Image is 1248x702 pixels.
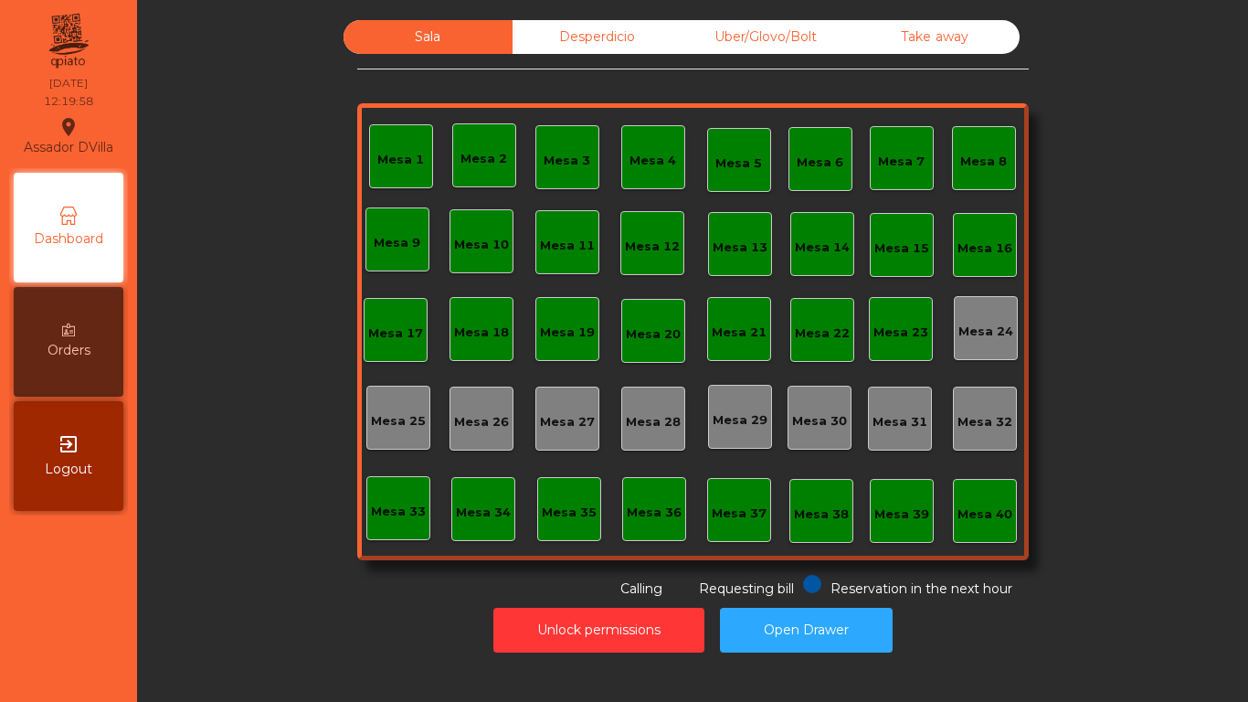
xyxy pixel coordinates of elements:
div: Mesa 32 [957,413,1012,431]
div: Mesa 21 [712,324,767,342]
div: Mesa 36 [627,504,682,522]
div: Mesa 38 [794,505,849,524]
div: Mesa 39 [874,505,929,524]
div: Mesa 23 [873,324,928,342]
div: Sala [344,20,513,54]
div: Mesa 3 [544,152,590,170]
div: Mesa 9 [374,234,420,252]
div: Mesa 40 [957,505,1012,524]
div: Desperdicio [513,20,682,54]
div: Mesa 14 [795,239,850,257]
div: Mesa 8 [960,153,1007,171]
span: Logout [45,460,92,479]
div: Mesa 27 [540,413,595,431]
div: Mesa 7 [878,153,925,171]
img: qpiato [46,9,90,73]
div: Mesa 1 [377,151,424,169]
div: Mesa 17 [368,324,423,343]
span: Calling [620,580,662,597]
div: Mesa 5 [715,154,762,173]
div: Mesa 18 [454,324,509,342]
span: Orders [48,341,90,360]
button: Open Drawer [720,608,893,653]
div: Mesa 16 [957,239,1012,258]
i: exit_to_app [58,433,79,455]
div: Assador DVilla [24,113,113,159]
div: Mesa 26 [454,413,509,431]
div: Mesa 30 [792,412,847,431]
div: Take away [851,20,1020,54]
div: Mesa 24 [958,323,1013,341]
div: Mesa 37 [712,505,767,523]
div: Mesa 15 [874,239,929,258]
div: Mesa 25 [371,412,426,431]
span: Dashboard [34,229,103,249]
div: Mesa 10 [454,236,509,254]
div: Mesa 33 [371,503,426,521]
i: location_on [58,116,79,138]
div: Mesa 31 [873,413,927,431]
div: Mesa 12 [625,238,680,256]
div: 12:19:58 [44,93,93,110]
div: [DATE] [49,75,88,91]
div: Mesa 22 [795,324,850,343]
div: Mesa 29 [713,411,767,430]
div: Mesa 13 [713,239,767,257]
div: Mesa 19 [540,324,595,342]
span: Reservation in the next hour [830,580,1012,597]
span: Requesting bill [699,580,794,597]
button: Unlock permissions [493,608,704,653]
div: Mesa 6 [797,154,843,172]
div: Mesa 11 [540,237,595,255]
div: Mesa 2 [460,150,507,168]
div: Mesa 35 [542,504,597,522]
div: Mesa 20 [626,325,681,344]
div: Uber/Glovo/Bolt [682,20,851,54]
div: Mesa 4 [629,152,676,170]
div: Mesa 28 [626,413,681,431]
div: Mesa 34 [456,504,511,522]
